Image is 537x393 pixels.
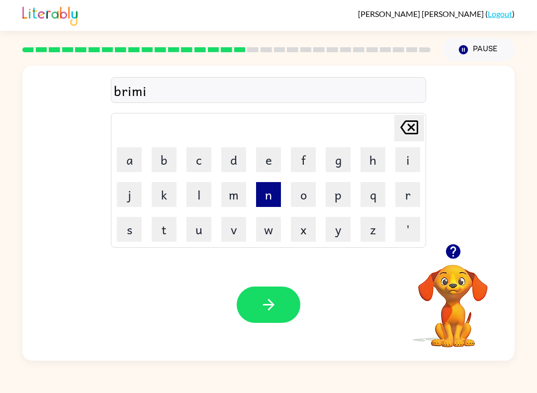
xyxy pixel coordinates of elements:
[117,217,142,242] button: s
[326,217,351,242] button: y
[256,147,281,172] button: e
[291,217,316,242] button: x
[395,147,420,172] button: i
[358,9,485,18] span: [PERSON_NAME] [PERSON_NAME]
[221,182,246,207] button: m
[443,38,515,61] button: Pause
[326,182,351,207] button: p
[403,249,503,349] video: Your browser must support playing .mp4 files to use Literably. Please try using another browser.
[395,182,420,207] button: r
[395,217,420,242] button: '
[152,217,177,242] button: t
[152,182,177,207] button: k
[256,217,281,242] button: w
[291,182,316,207] button: o
[152,147,177,172] button: b
[256,182,281,207] button: n
[488,9,512,18] a: Logout
[114,80,423,101] div: brimi
[186,182,211,207] button: l
[117,147,142,172] button: a
[291,147,316,172] button: f
[221,147,246,172] button: d
[22,4,78,26] img: Literably
[360,147,385,172] button: h
[326,147,351,172] button: g
[221,217,246,242] button: v
[117,182,142,207] button: j
[358,9,515,18] div: ( )
[360,217,385,242] button: z
[186,147,211,172] button: c
[360,182,385,207] button: q
[186,217,211,242] button: u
